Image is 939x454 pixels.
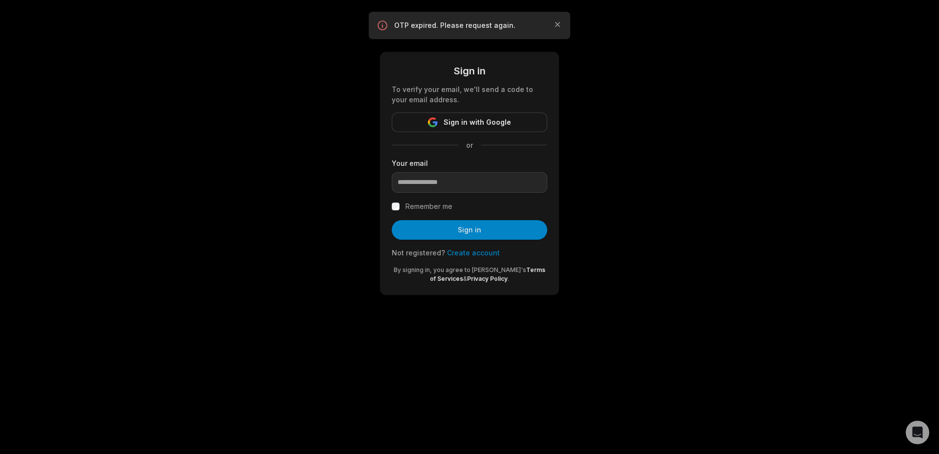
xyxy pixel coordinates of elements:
[405,201,452,212] label: Remember me
[444,116,511,128] span: Sign in with Google
[458,140,481,150] span: or
[447,249,500,257] a: Create account
[394,21,545,30] p: OTP expired. Please request again.
[508,275,509,282] span: .
[394,266,526,273] span: By signing in, you agree to [PERSON_NAME]'s
[906,421,929,444] div: Open Intercom Messenger
[467,275,508,282] a: Privacy Policy
[392,249,445,257] span: Not registered?
[392,158,547,168] label: Your email
[392,64,547,78] div: Sign in
[463,275,467,282] span: &
[430,266,545,282] a: Terms of Services
[392,113,547,132] button: Sign in with Google
[392,220,547,240] button: Sign in
[392,84,547,105] div: To verify your email, we'll send a code to your email address.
